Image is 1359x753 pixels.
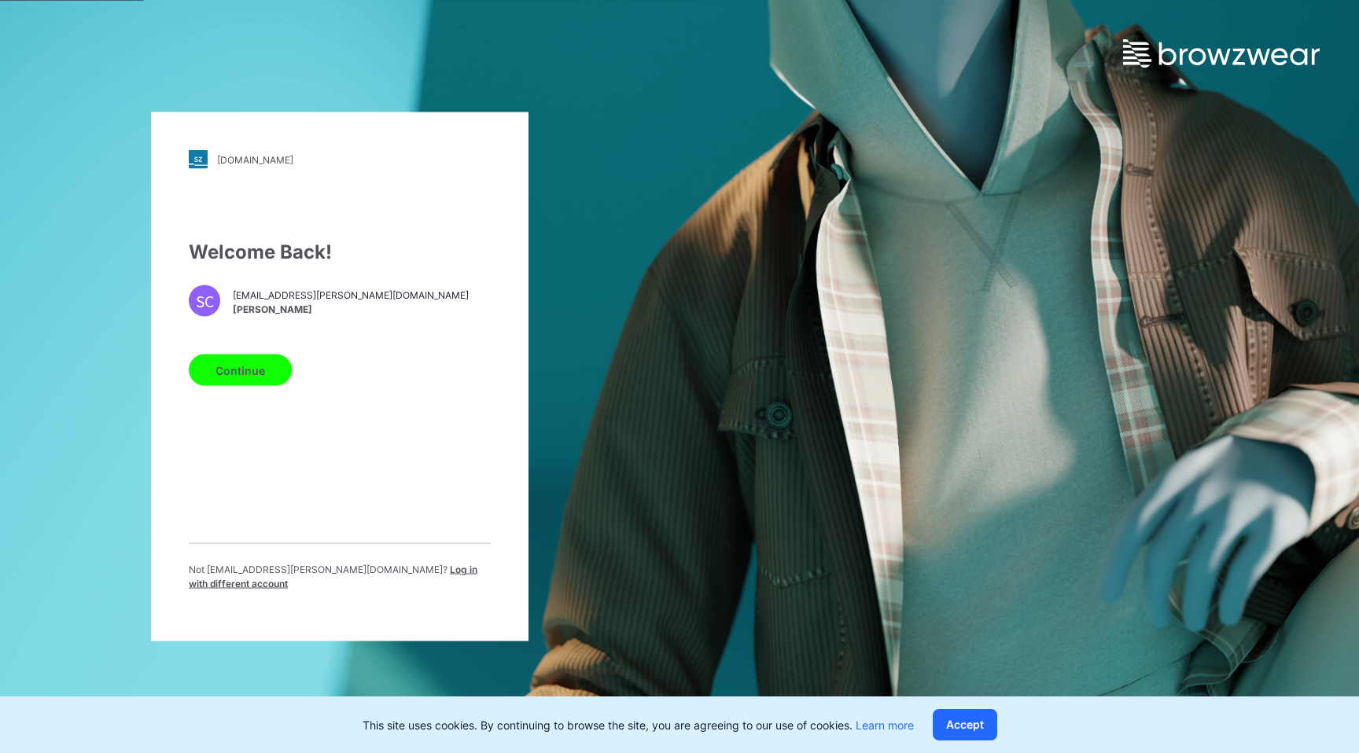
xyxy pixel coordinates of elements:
[189,354,292,386] button: Continue
[217,153,293,165] div: [DOMAIN_NAME]
[233,302,469,316] span: [PERSON_NAME]
[189,563,491,591] p: Not [EMAIL_ADDRESS][PERSON_NAME][DOMAIN_NAME] ?
[363,717,914,733] p: This site uses cookies. By continuing to browse the site, you are agreeing to our use of cookies.
[1123,39,1320,68] img: browzwear-logo.e42bd6dac1945053ebaf764b6aa21510.svg
[189,150,208,169] img: stylezone-logo.562084cfcfab977791bfbf7441f1a819.svg
[189,238,491,266] div: Welcome Back!
[856,718,914,732] a: Learn more
[189,285,220,317] div: SC
[933,709,997,740] button: Accept
[189,150,491,169] a: [DOMAIN_NAME]
[233,288,469,302] span: [EMAIL_ADDRESS][PERSON_NAME][DOMAIN_NAME]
